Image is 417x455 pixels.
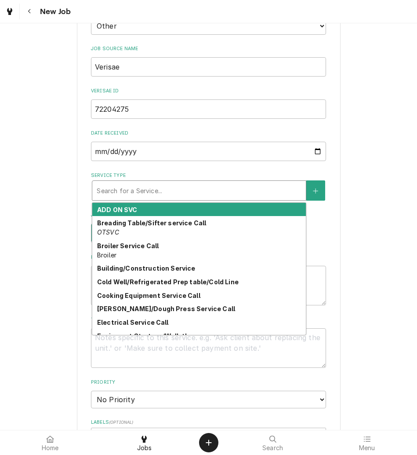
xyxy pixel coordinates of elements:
[97,278,239,286] strong: Cold Well/Refrigerated Prep table/Cold Line
[91,45,326,52] label: Job Source Name
[313,188,318,194] svg: Create New Service
[91,88,326,119] div: Verisae ID
[91,212,326,243] div: Job Type
[37,6,71,18] span: New Job
[91,212,326,219] label: Job Type
[97,242,159,250] strong: Broiler Service Call
[91,130,326,161] div: Date Received
[91,379,326,408] div: Priority
[199,433,218,452] button: Create Object
[91,419,326,448] div: Labels
[137,444,152,451] span: Jobs
[97,264,196,272] strong: Building/Construction Service
[97,292,200,299] strong: Cooking Equipment Service Call
[2,4,18,19] a: Go to Jobs
[97,251,116,259] span: Broiler
[91,254,326,261] label: Reason For Call
[262,444,283,451] span: Search
[91,172,326,201] div: Service Type
[97,206,138,213] strong: ADD ON SVC
[91,379,326,386] label: Priority
[359,444,375,451] span: Menu
[91,254,326,305] div: Reason For Call
[4,432,97,453] a: Home
[22,4,37,19] button: Navigate back
[91,45,326,77] div: Job Source Name
[109,420,134,425] span: ( optional )
[306,180,325,201] button: Create New Service
[91,130,326,137] label: Date Received
[91,419,326,426] label: Labels
[97,319,169,326] strong: Electrical Service Call
[97,228,119,236] em: OTSVC
[98,432,191,453] a: Jobs
[226,432,319,453] a: Search
[97,332,196,340] strong: Equipment Start-up/Walk thru
[97,305,235,312] strong: [PERSON_NAME]/Dough Press Service Call
[91,316,326,323] label: Technician Instructions
[91,316,326,368] div: Technician Instructions
[97,219,206,227] strong: Breading Table/Sifter service Call
[91,142,326,161] input: yyyy-mm-dd
[91,172,326,179] label: Service Type
[42,444,59,451] span: Home
[320,432,413,453] a: Menu
[91,88,326,95] label: Verisae ID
